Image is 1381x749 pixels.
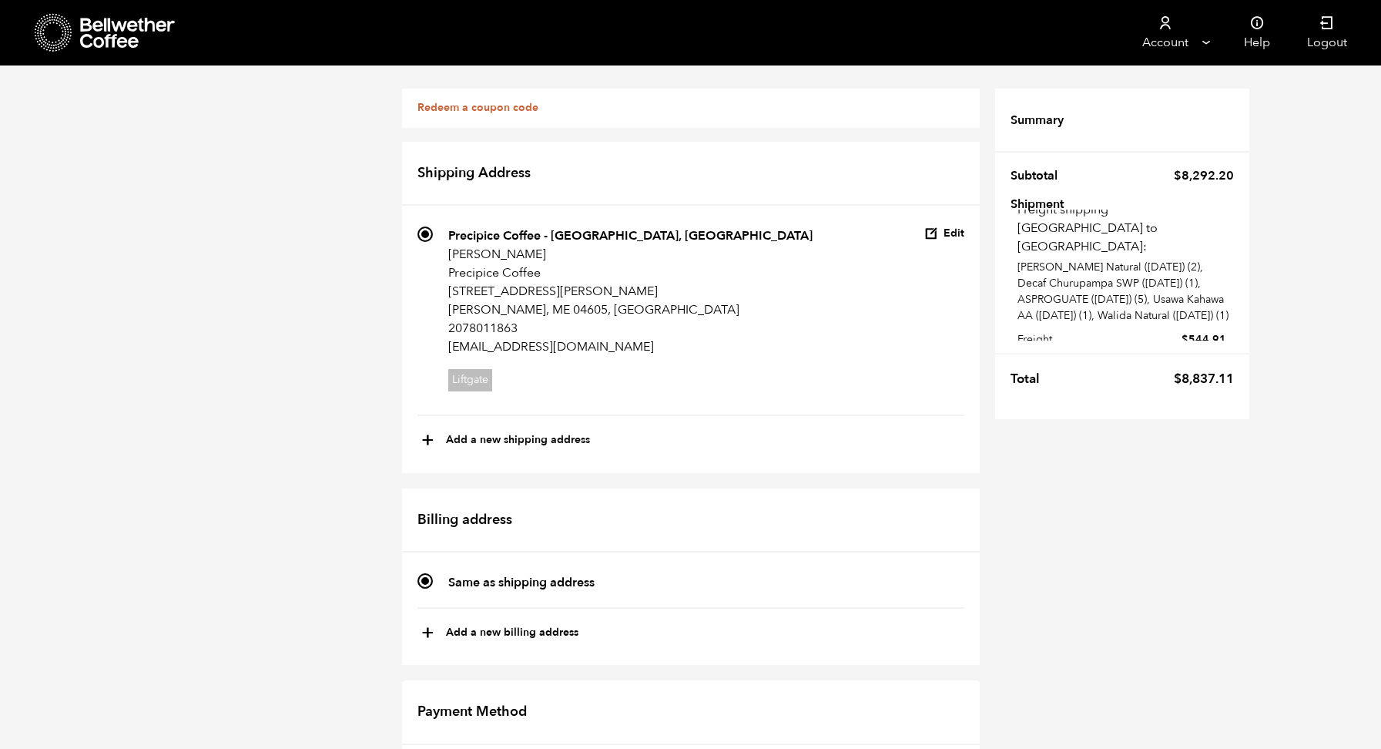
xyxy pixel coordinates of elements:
[421,620,434,647] span: +
[417,227,433,242] input: Precipice Coffee - [GEOGRAPHIC_DATA], [GEOGRAPHIC_DATA] [PERSON_NAME] Precipice Coffee [STREET_AD...
[448,319,813,338] p: 2078011863
[448,574,595,591] strong: Same as shipping address
[1174,167,1234,184] bdi: 8,292.20
[1017,200,1234,256] p: Freight shipping [GEOGRAPHIC_DATA] to [GEOGRAPHIC_DATA]:
[1011,362,1049,396] th: Total
[417,573,433,589] input: Same as shipping address
[448,369,492,391] span: Liftgate
[448,227,813,244] strong: Precipice Coffee - [GEOGRAPHIC_DATA], [GEOGRAPHIC_DATA]
[1011,104,1073,136] th: Summary
[1174,370,1182,388] span: $
[402,142,980,207] h2: Shipping Address
[448,245,813,264] p: [PERSON_NAME]
[1011,160,1067,192] th: Subtotal
[1011,198,1099,208] th: Shipment
[421,428,590,454] button: +Add a new shipping address
[448,264,813,282] p: Precipice Coffee
[1017,329,1226,368] label: Freight shipping:
[417,100,538,115] a: Redeem a coupon code
[421,428,434,454] span: +
[448,282,813,301] p: [STREET_ADDRESS][PERSON_NAME]
[402,489,980,553] h2: Billing address
[1182,332,1226,347] bdi: 544.91
[1182,332,1188,347] span: $
[1174,370,1234,388] bdi: 8,837.11
[448,338,813,356] p: [EMAIL_ADDRESS][DOMAIN_NAME]
[1017,259,1234,324] p: [PERSON_NAME] Natural ([DATE]) (2), Decaf Churupampa SWP ([DATE]) (1), ASPROGUATE ([DATE]) (5), U...
[924,227,964,241] button: Edit
[421,620,578,647] button: +Add a new billing address
[402,680,980,745] h2: Payment Method
[1174,167,1182,184] span: $
[448,301,813,319] p: [PERSON_NAME], ME 04605, [GEOGRAPHIC_DATA]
